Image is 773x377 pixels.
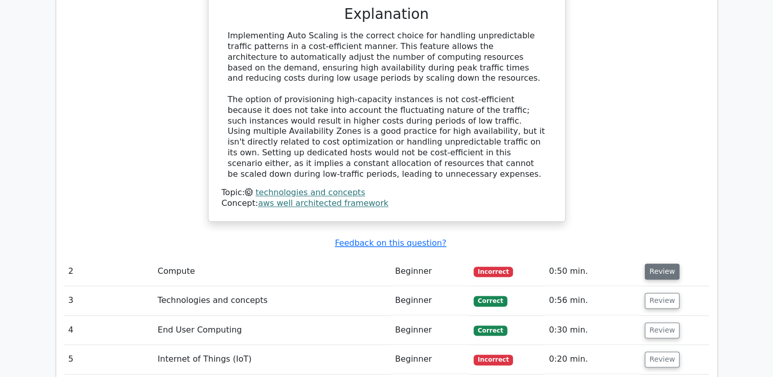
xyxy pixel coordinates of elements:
[474,325,507,336] span: Correct
[545,345,641,374] td: 0:20 min.
[391,286,470,315] td: Beginner
[545,286,641,315] td: 0:56 min.
[645,322,680,338] button: Review
[391,345,470,374] td: Beginner
[228,6,546,23] h3: Explanation
[154,286,391,315] td: Technologies and concepts
[258,198,388,208] a: aws well architected framework
[64,257,154,286] td: 2
[335,238,446,248] a: Feedback on this question?
[474,267,513,277] span: Incorrect
[154,316,391,345] td: End User Computing
[645,264,680,279] button: Review
[64,286,154,315] td: 3
[391,257,470,286] td: Beginner
[154,345,391,374] td: Internet of Things (IoT)
[154,257,391,286] td: Compute
[474,296,507,306] span: Correct
[64,316,154,345] td: 4
[474,355,513,365] span: Incorrect
[391,316,470,345] td: Beginner
[222,187,552,198] div: Topic:
[222,198,552,209] div: Concept:
[645,293,680,309] button: Review
[228,31,546,179] div: Implementing Auto Scaling is the correct choice for handling unpredictable traffic patterns in a ...
[545,316,641,345] td: 0:30 min.
[64,345,154,374] td: 5
[255,187,365,197] a: technologies and concepts
[645,351,680,367] button: Review
[545,257,641,286] td: 0:50 min.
